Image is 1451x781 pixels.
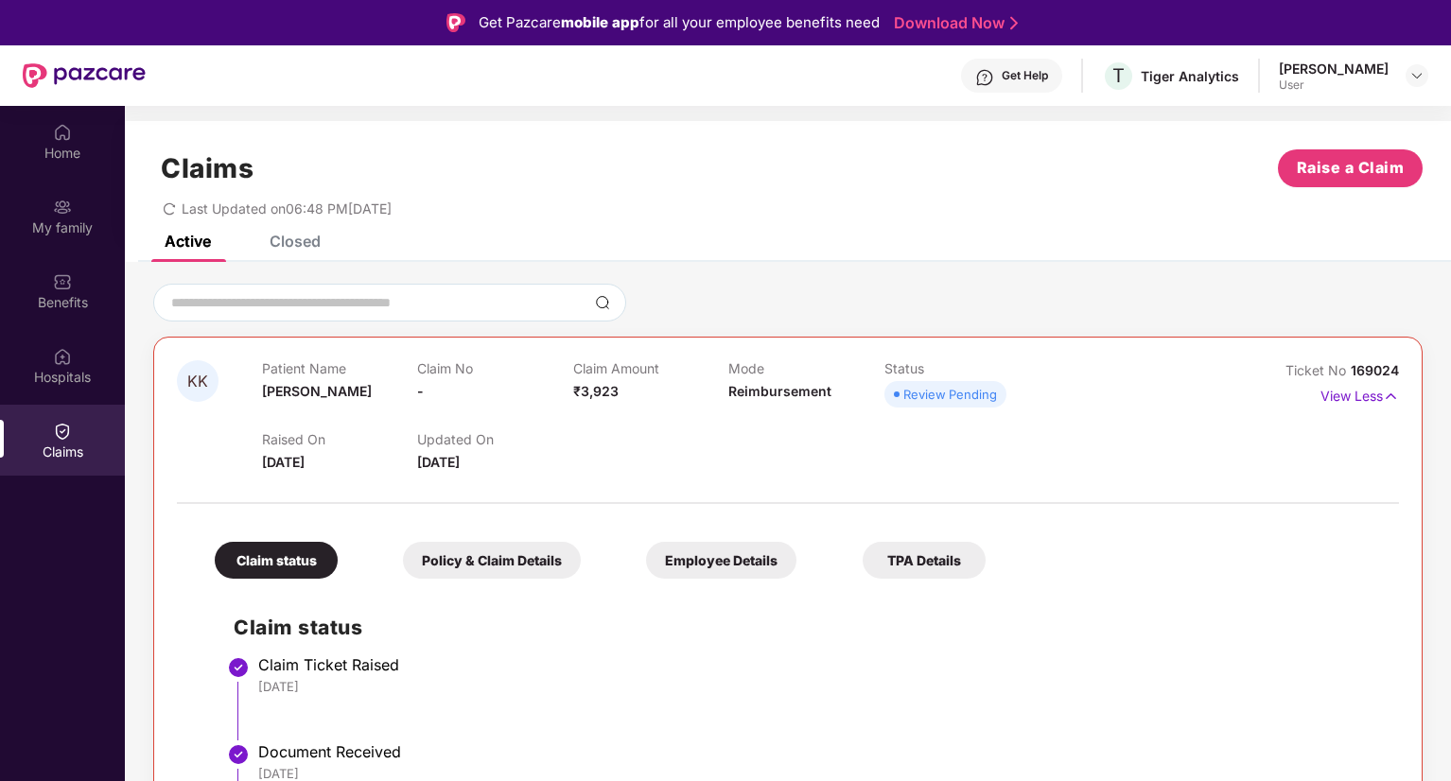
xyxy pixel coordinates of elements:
img: Stroke [1010,13,1018,33]
div: Active [165,232,211,251]
div: [DATE] [258,678,1380,695]
p: Claim Amount [573,360,728,376]
div: TPA Details [863,542,986,579]
img: svg+xml;base64,PHN2ZyBpZD0iU3RlcC1Eb25lLTMyeDMyIiB4bWxucz0iaHR0cDovL3d3dy53My5vcmcvMjAwMC9zdmciIH... [227,743,250,766]
p: Patient Name [262,360,417,376]
div: Employee Details [646,542,796,579]
a: Download Now [894,13,1012,33]
span: ₹3,923 [573,383,619,399]
span: [DATE] [262,454,305,470]
span: [PERSON_NAME] [262,383,372,399]
img: svg+xml;base64,PHN2ZyBpZD0iQmVuZWZpdHMiIHhtbG5zPSJodHRwOi8vd3d3LnczLm9yZy8yMDAwL3N2ZyIgd2lkdGg9Ij... [53,272,72,291]
img: svg+xml;base64,PHN2ZyBpZD0iU2VhcmNoLTMyeDMyIiB4bWxucz0iaHR0cDovL3d3dy53My5vcmcvMjAwMC9zdmciIHdpZH... [595,295,610,310]
div: Closed [270,232,321,251]
h2: Claim status [234,612,1380,643]
img: svg+xml;base64,PHN2ZyBpZD0iQ2xhaW0iIHhtbG5zPSJodHRwOi8vd3d3LnczLm9yZy8yMDAwL3N2ZyIgd2lkdGg9IjIwIi... [53,422,72,441]
p: Raised On [262,431,417,447]
img: svg+xml;base64,PHN2ZyB3aWR0aD0iMjAiIGhlaWdodD0iMjAiIHZpZXdCb3g9IjAgMCAyMCAyMCIgZmlsbD0ibm9uZSIgeG... [53,198,72,217]
div: Tiger Analytics [1141,67,1239,85]
span: Last Updated on 06:48 PM[DATE] [182,200,392,217]
div: Get Pazcare for all your employee benefits need [479,11,880,34]
span: KK [187,373,208,390]
span: [DATE] [417,454,460,470]
div: Policy & Claim Details [403,542,581,579]
strong: mobile app [561,13,639,31]
span: Reimbursement [728,383,831,399]
span: - [417,383,424,399]
span: 169024 [1351,362,1399,378]
img: svg+xml;base64,PHN2ZyBpZD0iSG9tZSIgeG1sbnM9Imh0dHA6Ly93d3cudzMub3JnLzIwMDAvc3ZnIiB3aWR0aD0iMjAiIG... [53,123,72,142]
div: Review Pending [903,385,997,404]
span: Raise a Claim [1297,156,1405,180]
img: Logo [446,13,465,32]
p: View Less [1320,381,1399,407]
img: svg+xml;base64,PHN2ZyBpZD0iRHJvcGRvd24tMzJ4MzIiIHhtbG5zPSJodHRwOi8vd3d3LnczLm9yZy8yMDAwL3N2ZyIgd2... [1409,68,1425,83]
div: Document Received [258,742,1380,761]
span: Ticket No [1285,362,1351,378]
span: redo [163,200,176,217]
div: Claim Ticket Raised [258,655,1380,674]
img: svg+xml;base64,PHN2ZyBpZD0iSGVscC0zMngzMiIgeG1sbnM9Imh0dHA6Ly93d3cudzMub3JnLzIwMDAvc3ZnIiB3aWR0aD... [975,68,994,87]
img: svg+xml;base64,PHN2ZyBpZD0iSG9zcGl0YWxzIiB4bWxucz0iaHR0cDovL3d3dy53My5vcmcvMjAwMC9zdmciIHdpZHRoPS... [53,347,72,366]
p: Mode [728,360,883,376]
img: New Pazcare Logo [23,63,146,88]
p: Claim No [417,360,572,376]
img: svg+xml;base64,PHN2ZyBpZD0iU3RlcC1Eb25lLTMyeDMyIiB4bWxucz0iaHR0cDovL3d3dy53My5vcmcvMjAwMC9zdmciIH... [227,656,250,679]
button: Raise a Claim [1278,149,1423,187]
div: User [1279,78,1389,93]
img: svg+xml;base64,PHN2ZyB4bWxucz0iaHR0cDovL3d3dy53My5vcmcvMjAwMC9zdmciIHdpZHRoPSIxNyIgaGVpZ2h0PSIxNy... [1383,386,1399,407]
div: Get Help [1002,68,1048,83]
h1: Claims [161,152,253,184]
div: [PERSON_NAME] [1279,60,1389,78]
span: T [1112,64,1125,87]
div: Claim status [215,542,338,579]
p: Status [884,360,1040,376]
p: Updated On [417,431,572,447]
